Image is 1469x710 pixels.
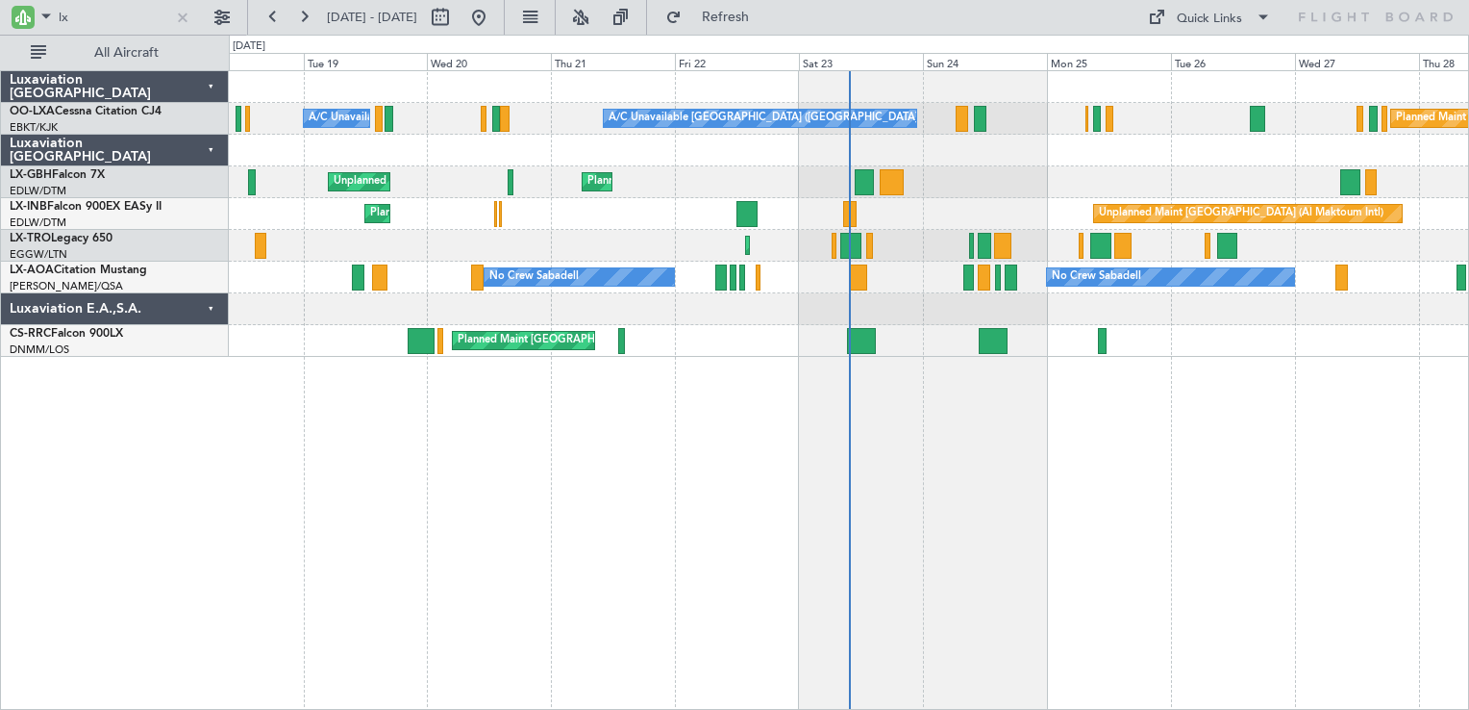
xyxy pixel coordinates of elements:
a: LX-TROLegacy 650 [10,233,112,244]
div: Planned Maint Nice ([GEOGRAPHIC_DATA]) [587,167,802,196]
div: Sun 24 [923,53,1047,70]
button: All Aircraft [21,38,209,68]
div: No Crew Sabadell [1052,263,1141,292]
div: Mon 18 [180,53,304,70]
a: DNMM/LOS [10,342,69,357]
a: [PERSON_NAME]/QSA [10,279,123,293]
div: No Crew Sabadell [489,263,579,292]
div: Quick Links [1177,10,1242,29]
div: Planned Maint [GEOGRAPHIC_DATA] ([GEOGRAPHIC_DATA]) [458,326,760,355]
span: LX-TRO [10,233,51,244]
div: Unplanned Maint [GEOGRAPHIC_DATA] ([GEOGRAPHIC_DATA]) [334,167,650,196]
div: Wed 20 [427,53,551,70]
a: LX-GBHFalcon 7X [10,169,105,181]
button: Quick Links [1138,2,1281,33]
div: [DATE] [233,38,265,55]
a: EGGW/LTN [10,247,67,262]
a: EDLW/DTM [10,216,66,230]
span: All Aircraft [50,46,203,60]
div: Unplanned Maint [GEOGRAPHIC_DATA] (Al Maktoum Intl) [1099,199,1383,228]
a: LX-INBFalcon 900EX EASy II [10,201,162,213]
span: LX-AOA [10,265,54,276]
div: A/C Unavailable [GEOGRAPHIC_DATA] ([GEOGRAPHIC_DATA] National) [609,104,966,133]
div: Wed 27 [1295,53,1419,70]
a: OO-LXACessna Citation CJ4 [10,106,162,117]
span: LX-GBH [10,169,52,181]
a: CS-RRCFalcon 900LX [10,328,123,340]
span: [DATE] - [DATE] [327,9,417,26]
a: EDLW/DTM [10,184,66,198]
input: A/C (Reg. or Type) [59,3,169,32]
span: CS-RRC [10,328,51,340]
button: Refresh [657,2,772,33]
span: LX-INB [10,201,47,213]
div: Fri 22 [675,53,799,70]
a: EBKT/KJK [10,120,58,135]
div: Planned Maint Geneva (Cointrin) [370,199,529,228]
div: A/C Unavailable [GEOGRAPHIC_DATA] ([GEOGRAPHIC_DATA] National) [309,104,666,133]
div: Thu 21 [551,53,675,70]
span: Refresh [685,11,766,24]
span: OO-LXA [10,106,55,117]
div: Tue 26 [1171,53,1295,70]
a: LX-AOACitation Mustang [10,265,147,276]
div: Mon 25 [1047,53,1171,70]
div: Sat 23 [799,53,923,70]
div: Tue 19 [304,53,428,70]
